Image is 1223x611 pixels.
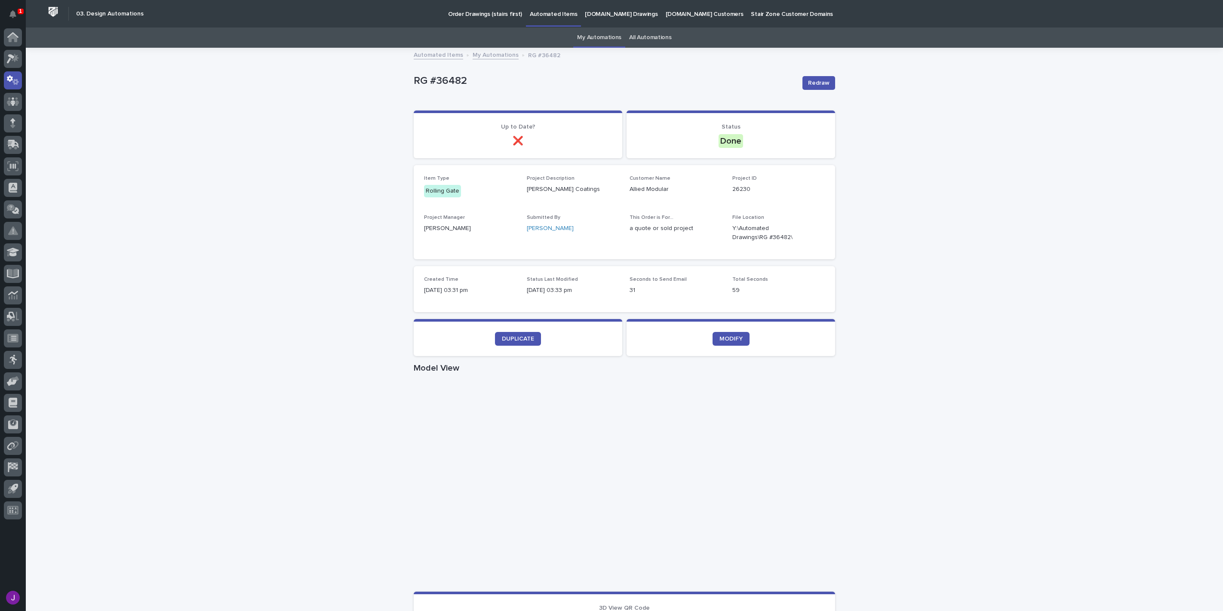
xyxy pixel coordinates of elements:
p: [PERSON_NAME] [424,224,516,233]
span: Redraw [808,79,830,87]
button: users-avatar [4,589,22,607]
span: File Location [732,215,764,220]
span: Status [722,124,741,130]
a: All Automations [629,28,671,48]
div: Rolling Gate [424,185,461,197]
div: Notifications1 [11,10,22,24]
p: a quote or sold project [630,224,722,233]
p: 59 [732,286,825,295]
button: Redraw [802,76,835,90]
p: [DATE] 03:33 pm [527,286,619,295]
span: This Order is For... [630,215,673,220]
a: DUPLICATE [495,332,541,346]
span: Submitted By [527,215,560,220]
span: Total Seconds [732,277,768,282]
span: Created Time [424,277,458,282]
span: Seconds to Send Email [630,277,687,282]
p: 1 [19,8,22,14]
a: [PERSON_NAME] [527,224,574,233]
a: MODIFY [713,332,750,346]
p: 26230 [732,185,825,194]
span: Project ID [732,176,757,181]
span: MODIFY [719,336,743,342]
a: Automated Items [414,49,463,59]
h2: 03. Design Automations [76,10,144,18]
span: Project Manager [424,215,465,220]
a: My Automations [473,49,519,59]
: Y:\Automated Drawings\RG #36482\ [732,224,804,242]
span: DUPLICATE [502,336,534,342]
p: ❌ [424,136,612,146]
p: [PERSON_NAME] Coatings [527,185,619,194]
span: Project Description [527,176,575,181]
span: 3D View QR Code [599,605,650,611]
span: Status Last Modified [527,277,578,282]
p: [DATE] 03:31 pm [424,286,516,295]
span: Item Type [424,176,449,181]
img: Workspace Logo [45,4,61,20]
iframe: Model View [414,377,835,592]
a: My Automations [577,28,621,48]
h1: Model View [414,363,835,373]
p: RG #36482 [414,75,796,87]
p: 31 [630,286,722,295]
p: Allied Modular [630,185,722,194]
div: Done [719,134,743,148]
span: Up to Date? [501,124,535,130]
p: RG #36482 [528,50,560,59]
button: Notifications [4,5,22,23]
span: Customer Name [630,176,670,181]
